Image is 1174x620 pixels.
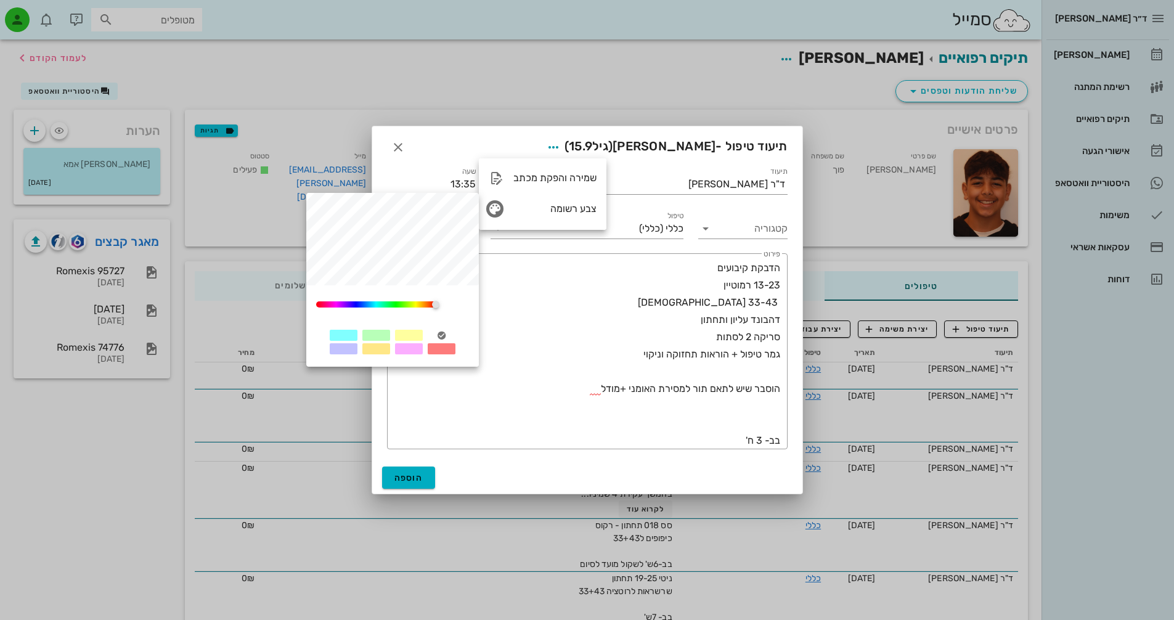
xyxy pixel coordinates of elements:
span: תיעוד טיפול - [542,136,788,158]
label: תיעוד [770,167,788,176]
div: תיעודד"ר [PERSON_NAME] [595,174,788,194]
label: טיפול [667,211,683,221]
div: שמירה והפקת מכתב [513,172,597,184]
span: (גיל ) [565,139,613,153]
span: כללי [666,223,683,234]
div: צבע רשומה [513,203,597,214]
label: פירוט [764,250,780,259]
span: [PERSON_NAME] [613,139,715,153]
div: ד"ר [PERSON_NAME] [688,179,785,190]
label: שעה [462,167,476,176]
div: צבע רשומה [479,193,606,225]
button: הוספה [382,467,436,489]
span: (כללי) [639,223,663,234]
span: הוספה [394,473,423,483]
span: 15.9 [569,139,592,153]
